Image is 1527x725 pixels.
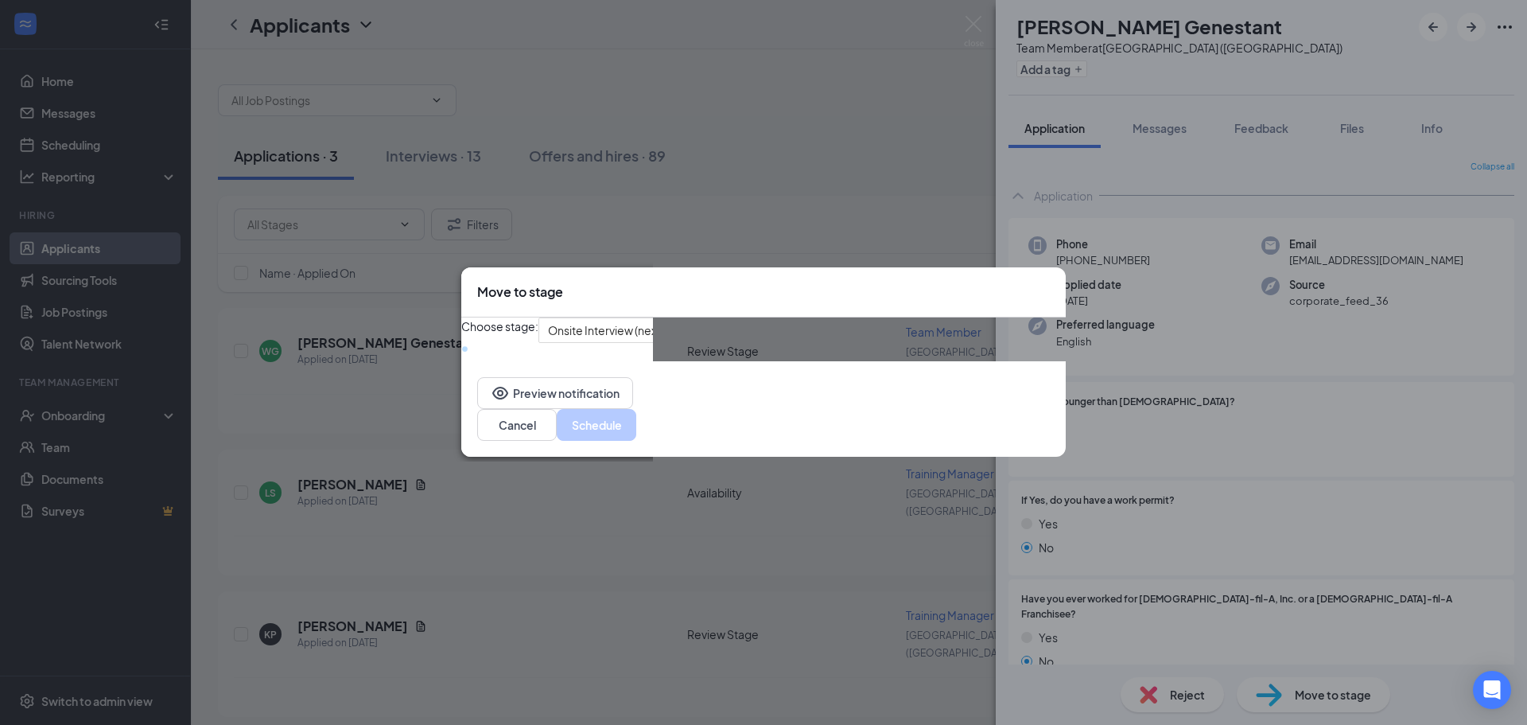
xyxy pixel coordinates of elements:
button: Cancel [477,410,557,442]
button: Schedule [557,410,636,442]
h3: Move to stage [477,283,563,301]
span: Choose stage: [461,318,538,343]
button: EyePreview notification [477,378,633,410]
span: Onsite Interview (next stage) [548,318,696,342]
div: Open Intercom Messenger [1473,671,1511,709]
svg: Eye [491,384,510,403]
